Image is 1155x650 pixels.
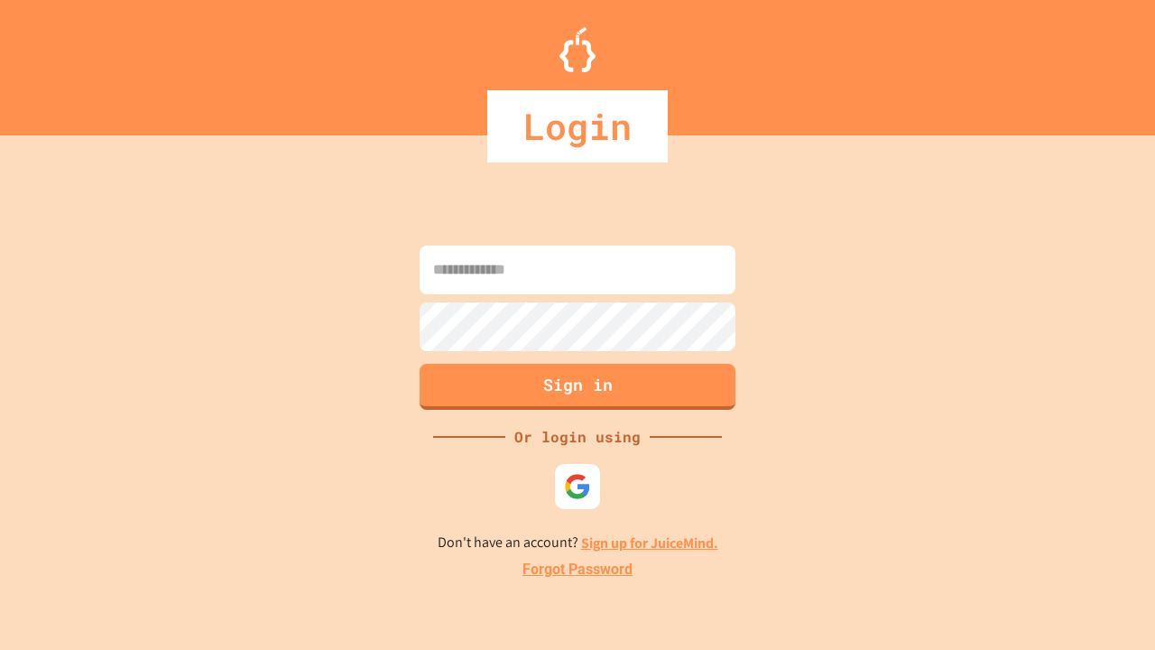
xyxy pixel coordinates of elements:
[438,532,718,554] p: Don't have an account?
[559,27,596,72] img: Logo.svg
[522,559,633,580] a: Forgot Password
[487,90,668,162] div: Login
[505,426,650,448] div: Or login using
[1005,499,1137,576] iframe: chat widget
[1079,578,1137,632] iframe: chat widget
[564,473,591,500] img: google-icon.svg
[581,534,718,552] a: Sign up for JuiceMind.
[420,364,735,410] button: Sign in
